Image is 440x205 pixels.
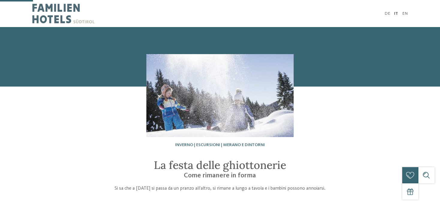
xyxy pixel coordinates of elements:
[402,11,408,16] a: EN
[394,11,398,16] a: IT
[175,143,265,147] span: Inverno | Escursioni | Merano e dintorni
[184,172,256,179] span: Come rimanere in forma
[92,185,349,192] p: Si sa che a [DATE] si passa da un pranzo all’altro, si rimane a lungo a tavola e i bambini posson...
[154,158,286,172] span: La festa delle ghiottonerie
[385,11,390,16] a: DE
[146,54,294,137] img: Paesaggi innevati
